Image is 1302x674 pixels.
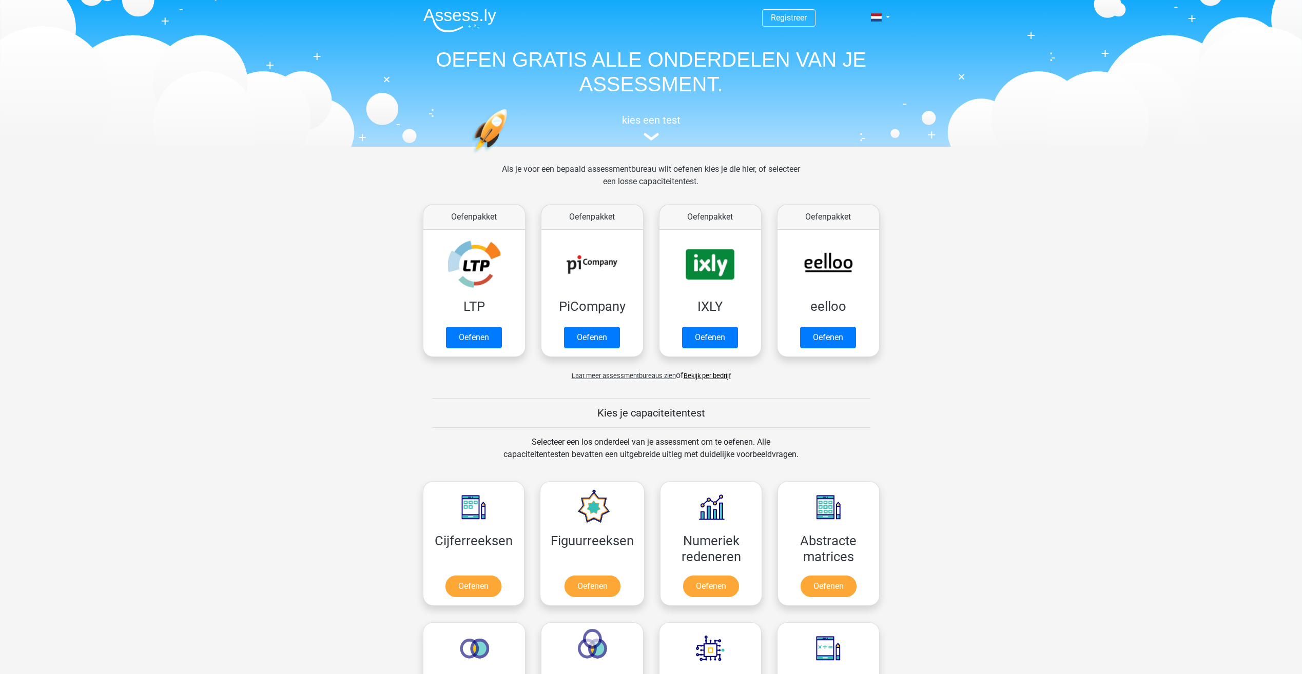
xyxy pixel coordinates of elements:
div: of [415,361,887,382]
div: Selecteer een los onderdeel van je assessment om te oefenen. Alle capaciteitentesten bevatten een... [494,436,808,473]
a: kies een test [415,114,887,141]
h1: OEFEN GRATIS ALLE ONDERDELEN VAN JE ASSESSMENT. [415,47,887,96]
a: Registreer [771,13,807,23]
img: assessment [644,133,659,141]
a: Bekijk per bedrijf [684,372,731,380]
h5: Kies je capaciteitentest [432,407,870,419]
img: oefenen [472,109,547,202]
a: Oefenen [682,327,738,348]
div: Als je voor een bepaald assessmentbureau wilt oefenen kies je die hier, of selecteer een losse ca... [494,163,808,200]
a: Oefenen [446,327,502,348]
a: Oefenen [445,576,501,597]
a: Oefenen [683,576,739,597]
a: Oefenen [801,576,857,597]
a: Oefenen [800,327,856,348]
a: Oefenen [564,327,620,348]
span: Laat meer assessmentbureaus zien [572,372,676,380]
img: Assessly [423,8,496,32]
h5: kies een test [415,114,887,126]
a: Oefenen [565,576,620,597]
